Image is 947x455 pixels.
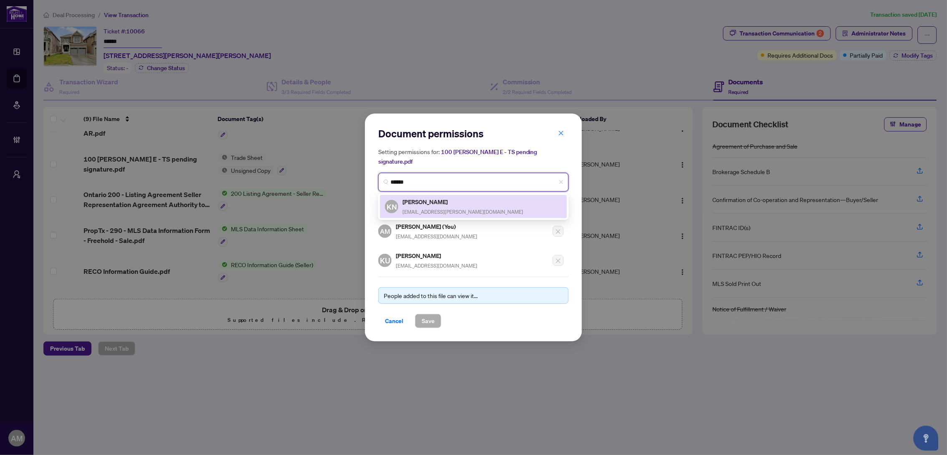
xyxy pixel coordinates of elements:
[558,130,564,136] span: close
[396,222,477,231] h5: [PERSON_NAME] (You)
[403,209,523,215] span: [EMAIL_ADDRESS][PERSON_NAME][DOMAIN_NAME]
[396,263,477,269] span: [EMAIL_ADDRESS][DOMAIN_NAME]
[415,314,441,328] button: Save
[403,197,523,207] h5: [PERSON_NAME]
[384,179,389,185] img: search_icon
[378,314,410,328] button: Cancel
[387,201,397,212] span: KN
[384,291,563,300] div: People added to this file can view it...
[385,314,403,328] span: Cancel
[378,148,537,165] span: 100 [PERSON_NAME] E - TS pending signature.pdf
[559,179,564,185] span: close
[396,233,477,240] span: [EMAIL_ADDRESS][DOMAIN_NAME]
[380,255,390,266] span: KU
[378,127,569,140] h2: Document permissions
[378,147,569,166] h5: Setting permissions for:
[914,426,939,451] button: Open asap
[396,251,477,260] h5: [PERSON_NAME]
[380,226,390,236] span: AM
